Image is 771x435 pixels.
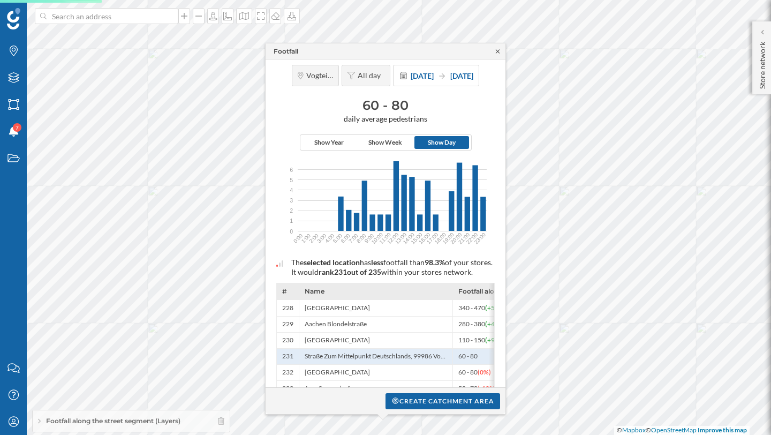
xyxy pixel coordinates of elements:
[324,232,336,244] text: 4:00
[651,426,697,434] a: OpenStreetMap
[282,320,293,328] span: 229
[411,71,434,80] span: [DATE]
[418,231,432,245] text: 16:00
[449,231,463,245] text: 20:00
[282,384,293,393] span: 233
[378,231,392,245] text: 11:00
[478,368,491,376] span: (0%)
[381,267,473,276] span: within your stores network.
[485,304,510,312] span: (+514%)
[458,336,506,344] span: 110 - 150
[458,320,510,328] span: 280 - 380
[757,37,768,89] p: Store network
[282,287,287,295] span: #
[290,207,293,215] span: 2
[465,231,479,245] text: 22:00
[614,426,750,435] div: © ©
[274,47,298,56] div: Footfall
[698,426,747,434] a: Improve this map
[305,287,324,295] span: Name
[347,232,359,244] text: 7:00
[16,122,19,133] span: 7
[410,231,424,245] text: 15:00
[425,258,445,267] span: 98.3%
[485,336,506,344] span: (+97%)
[457,231,471,245] text: 21:00
[347,267,367,276] span: out of
[308,232,320,244] text: 2:00
[22,7,61,17] span: Support
[428,138,456,147] span: Show Day
[305,320,367,328] span: Aachen Blondelstraße
[282,304,293,312] span: 228
[332,232,344,244] text: 5:00
[316,232,328,244] text: 3:00
[319,267,334,276] span: rank
[450,71,473,80] span: [DATE]
[305,336,370,344] span: [GEOGRAPHIC_DATA]
[458,368,491,377] span: 60 - 80
[402,231,416,245] text: 14:00
[473,231,487,245] text: 23:00
[271,97,500,114] h3: 60 - 80
[282,368,293,377] span: 232
[271,114,500,124] span: daily average pedestrians
[300,232,312,244] text: 1:00
[339,232,351,244] text: 6:00
[458,287,512,295] span: Footfall along the street segment
[305,304,370,312] span: [GEOGRAPHIC_DATA]
[282,352,293,361] span: 231
[426,231,440,245] text: 17:00
[290,176,293,184] span: 5
[305,384,350,393] span: Jena Sonnenhof
[292,232,304,244] text: 0:00
[485,320,510,328] span: (+404%)
[314,138,344,147] span: Show Year
[360,258,371,267] span: has
[305,368,370,377] span: [GEOGRAPHIC_DATA]
[368,267,381,276] span: 235
[394,231,408,245] text: 13:00
[276,260,283,267] img: intelligent_assistant_bucket_0.svg
[478,384,497,392] span: (-10%)
[434,231,448,245] text: 18:00
[358,71,384,80] span: All day
[356,232,367,244] text: 8:00
[371,231,384,245] text: 10:00
[371,258,383,267] span: less
[290,186,293,194] span: 4
[364,232,375,244] text: 9:00
[290,166,293,174] span: 6
[290,227,293,235] span: 0
[622,426,646,434] a: Mapbox
[306,71,333,80] span: Vogtei, Gemeinde
[291,258,304,267] span: The
[282,336,293,344] span: 230
[305,352,445,361] span: Straße Zum Mittelpunkt Deutschlands, 99986 Vo…
[441,231,455,245] text: 19:00
[7,8,20,29] img: Geoblink Logo
[368,138,402,147] span: Show Week
[334,267,347,276] span: 231
[458,384,497,393] span: 50 - 70
[458,352,480,361] span: 60 - 80
[291,258,493,276] span: of your stores. It would
[290,217,293,225] span: 1
[46,416,180,426] span: Footfall along the street segment (Layers)
[386,231,400,245] text: 12:00
[458,304,510,312] span: 340 - 470
[383,258,425,267] span: footfall than
[304,258,360,267] span: selected location
[290,197,293,205] span: 3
